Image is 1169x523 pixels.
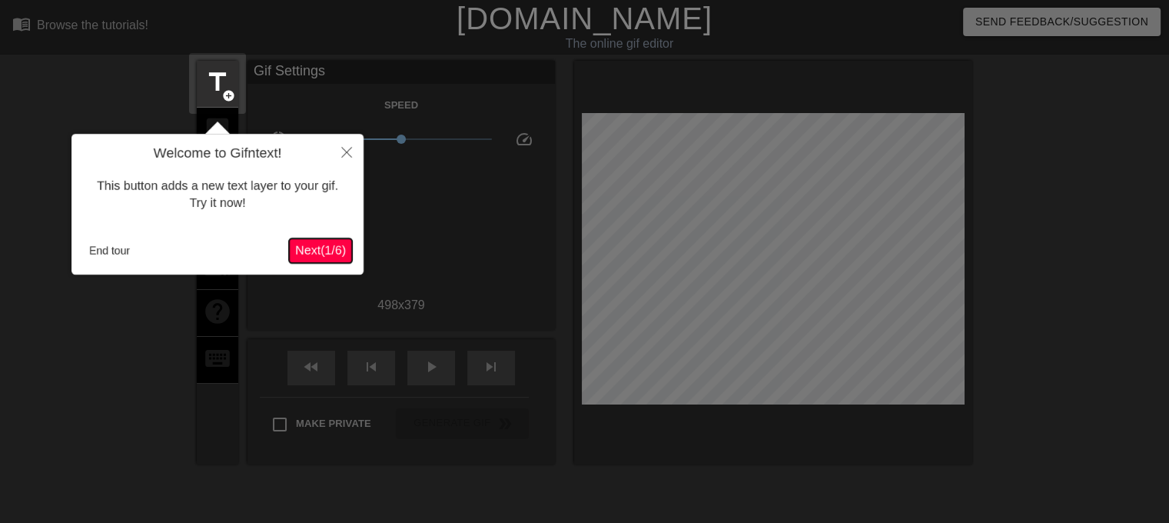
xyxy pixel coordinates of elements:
[83,162,352,228] div: This button adds a new text layer to your gif. Try it now!
[295,244,346,257] span: Next ( 1 / 6 )
[83,145,352,162] h4: Welcome to Gifntext!
[289,238,352,263] button: Next
[83,239,136,262] button: End tour
[330,134,364,169] button: Close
